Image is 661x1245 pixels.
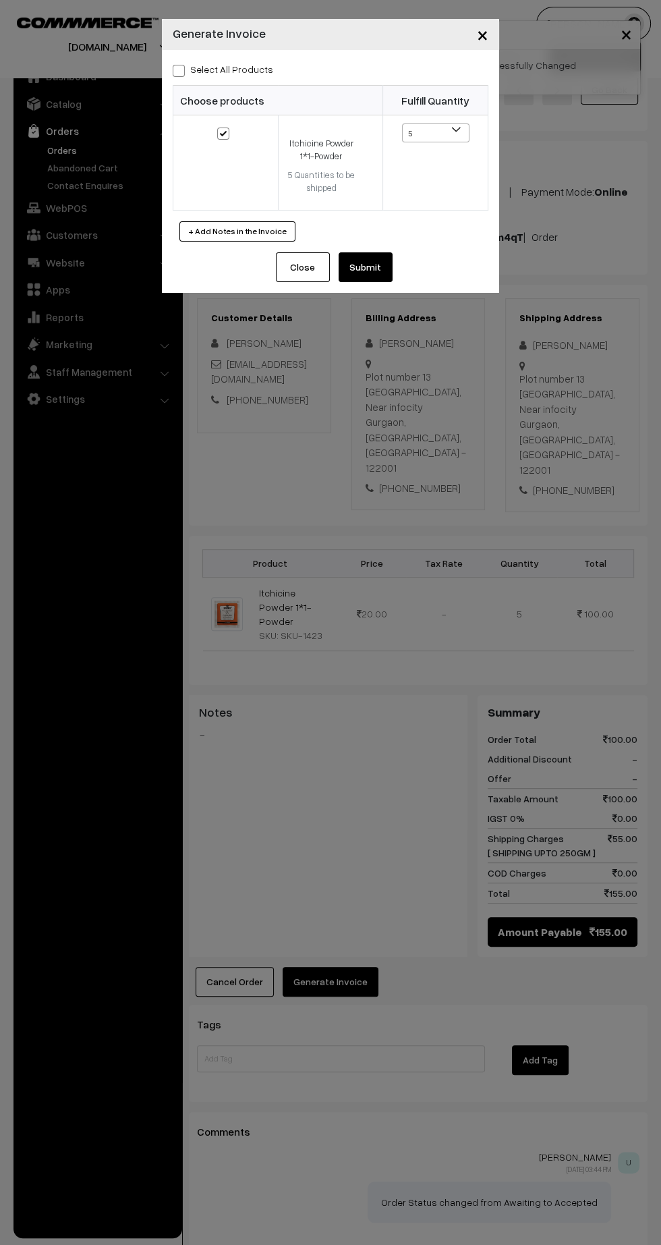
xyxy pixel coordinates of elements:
[287,137,357,163] div: Itchicine Powder 1*1-Powder
[276,252,330,282] button: Close
[477,22,488,47] span: ×
[402,123,469,142] span: 5
[339,252,393,282] button: Submit
[173,86,383,115] th: Choose products
[403,124,469,143] span: 5
[466,13,499,55] button: Close
[173,62,273,76] label: Select all Products
[179,221,295,242] button: + Add Notes in the Invoice
[383,86,488,115] th: Fulfill Quantity
[173,24,266,43] h4: Generate Invoice
[287,169,357,195] div: 5 Quantities to be shipped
